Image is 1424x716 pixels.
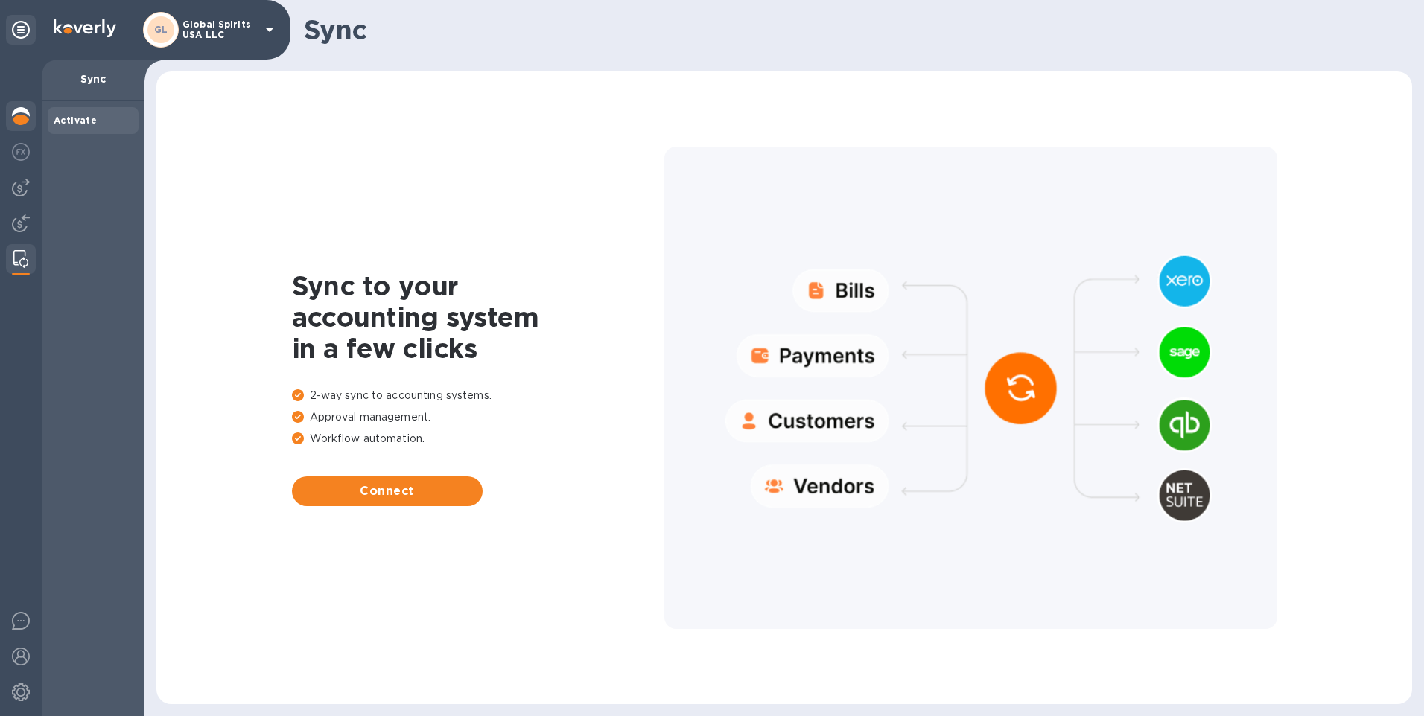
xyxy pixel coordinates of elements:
[304,14,1400,45] h1: Sync
[292,476,483,506] button: Connect
[292,270,664,364] h1: Sync to your accounting system in a few clicks
[54,71,133,86] p: Sync
[12,143,30,161] img: Foreign exchange
[182,19,257,40] p: Global Spirits USA LLC
[54,19,116,37] img: Logo
[292,431,664,447] p: Workflow automation.
[292,409,664,425] p: Approval management.
[304,482,471,500] span: Connect
[6,15,36,45] div: Unpin categories
[292,388,664,403] p: 2-way sync to accounting systems.
[54,115,97,126] b: Activate
[154,24,168,35] b: GL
